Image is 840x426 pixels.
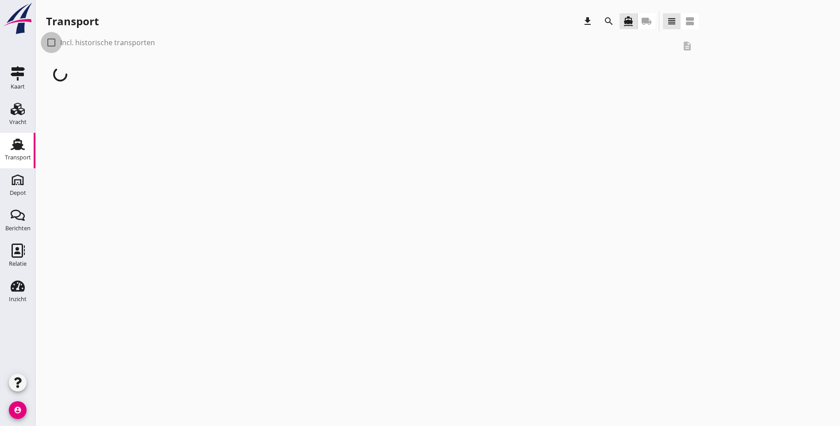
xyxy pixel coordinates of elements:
div: Vracht [9,119,27,125]
div: Depot [10,190,26,196]
div: Transport [46,14,99,28]
i: directions_boat [623,16,634,27]
div: Berichten [5,225,31,231]
i: local_shipping [641,16,652,27]
label: Incl. historische transporten [60,38,155,47]
div: Relatie [9,261,27,267]
div: Kaart [11,84,25,89]
img: logo-small.a267ee39.svg [2,2,34,35]
i: download [582,16,593,27]
div: Inzicht [9,296,27,302]
i: account_circle [9,401,27,419]
div: Transport [5,155,31,160]
i: view_headline [666,16,677,27]
i: view_agenda [685,16,695,27]
i: search [604,16,614,27]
